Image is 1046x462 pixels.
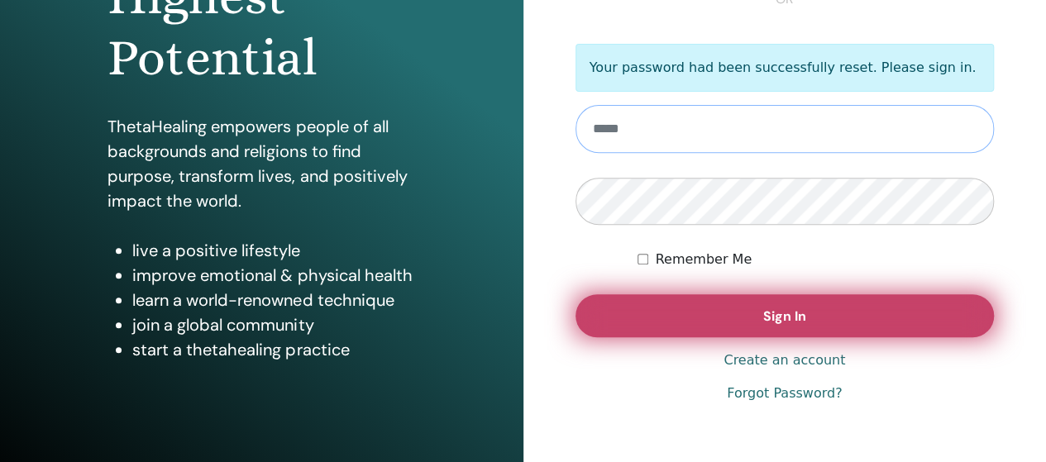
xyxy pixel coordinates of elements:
li: improve emotional & physical health [132,263,415,288]
a: Create an account [724,350,845,370]
li: join a global community [132,312,415,337]
a: Forgot Password? [727,383,842,403]
li: live a positive lifestyle [132,238,415,263]
li: learn a world-renowned technique [132,288,415,312]
div: Keep me authenticated indefinitely or until I manually logout [638,250,994,269]
span: Sign In [763,307,806,325]
p: Your password had been successfully reset. Please sign in. [576,44,995,92]
li: start a thetahealing practice [132,337,415,362]
p: ThetaHealing empowers people of all backgrounds and religions to find purpose, transform lives, a... [107,114,415,213]
button: Sign In [576,294,995,337]
label: Remember Me [655,250,752,269]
